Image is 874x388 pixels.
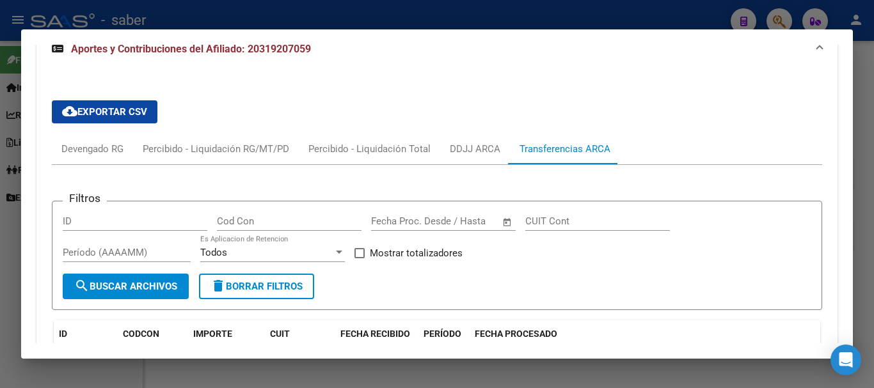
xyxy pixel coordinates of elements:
mat-icon: search [74,278,90,293]
datatable-header-cell: CODCON [118,320,163,362]
span: Exportar CSV [62,106,147,118]
div: Devengado RG [61,142,123,156]
span: Borrar Filtros [211,281,303,292]
div: DDJJ ARCA [450,142,500,156]
span: ID [59,329,67,339]
span: Buscar Archivos [74,281,177,292]
button: Borrar Filtros [199,274,314,299]
span: PERÍODO [424,329,461,339]
datatable-header-cell: ID [54,320,118,362]
button: Buscar Archivos [63,274,189,299]
span: Aportes y Contribuciones del Afiliado: 20319207059 [71,43,311,55]
div: Open Intercom Messenger [830,345,861,375]
span: CODCON [123,329,159,339]
span: Mostrar totalizadores [370,245,463,261]
button: Open calendar [500,215,515,229]
datatable-header-cell: FECHA RECIBIDO [335,320,418,362]
div: Transferencias ARCA [520,142,610,156]
span: IMPORTE [193,329,232,339]
span: FECHA RECIBIDO [340,329,410,339]
h3: Filtros [63,191,107,205]
mat-icon: delete [211,278,226,293]
div: Percibido - Liquidación Total [308,142,431,156]
input: Fecha inicio [371,215,423,227]
datatable-header-cell: PERÍODO [418,320,470,362]
div: Percibido - Liquidación RG/MT/PD [143,142,289,156]
span: CUIT [270,329,290,339]
datatable-header-cell: CUIT [265,320,335,362]
mat-expansion-panel-header: Aportes y Contribuciones del Afiliado: 20319207059 [36,29,838,70]
input: Fecha fin [434,215,497,227]
span: Todos [200,247,227,258]
span: FECHA PROCESADO [475,329,557,339]
datatable-header-cell: FECHA PROCESADO [470,320,566,362]
datatable-header-cell: IMPORTE [188,320,265,362]
mat-icon: cloud_download [62,104,77,119]
button: Exportar CSV [52,100,157,123]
